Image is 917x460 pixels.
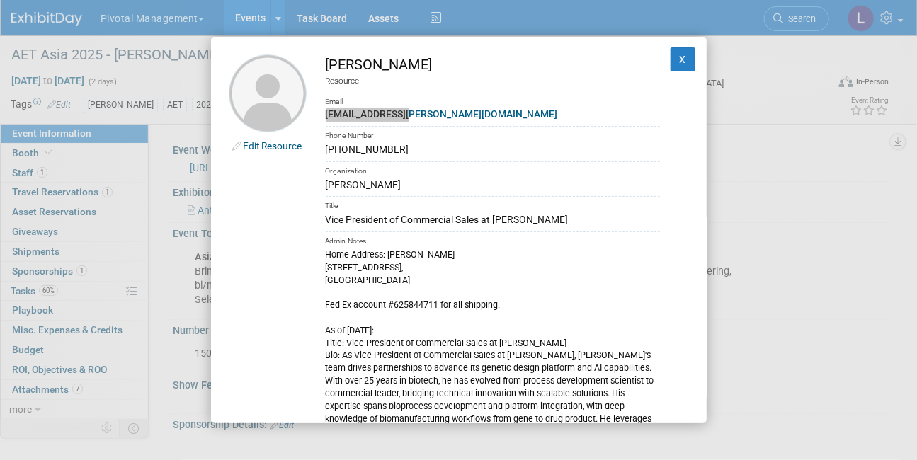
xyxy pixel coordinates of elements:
[326,108,558,120] a: [EMAIL_ADDRESS][PERSON_NAME][DOMAIN_NAME]
[326,196,660,212] div: Title
[326,178,660,192] div: [PERSON_NAME]
[326,126,660,142] div: Phone Number
[326,231,660,248] div: Admin Notes
[671,47,696,71] button: X
[326,212,660,227] div: Vice President of Commercial Sales at [PERSON_NAME]
[244,140,302,151] a: Edit Resource
[229,54,307,132] img: Imroz Ghangas
[326,54,660,75] div: [PERSON_NAME]
[326,75,660,87] div: Resource
[326,161,660,178] div: Organization
[326,142,660,157] div: [PHONE_NUMBER]
[326,87,660,108] div: Email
